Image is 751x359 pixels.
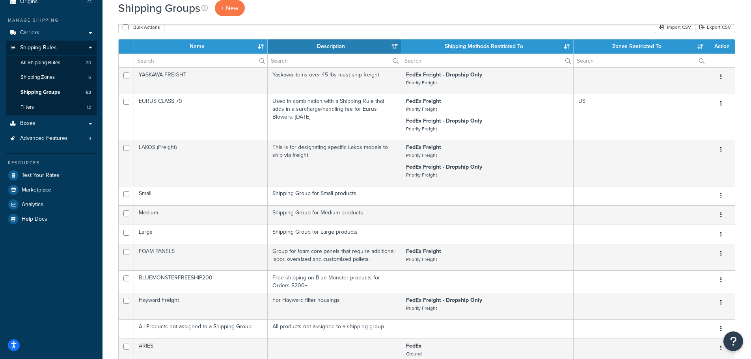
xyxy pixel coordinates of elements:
strong: FedEx Freight - Dropship Only [406,117,482,125]
td: Used in combination with a Shipping Rule that adds in a surcharge/handling fee for Eurus Blowers.... [268,94,401,140]
span: 4 [89,135,91,142]
span: 63 [86,89,91,96]
span: Shipping Zones [20,74,55,81]
td: Shipping Group for Large products [268,225,401,244]
span: All Shipping Rules [20,60,60,66]
span: Boxes [20,120,35,127]
li: Shipping Rules [6,41,97,115]
a: Advanced Features 4 [6,131,97,146]
span: Filters [20,104,34,111]
button: Bulk Actions [118,21,164,33]
td: Free shipping on Blue Monster products for Orders $200+ [268,270,401,293]
td: US [574,94,707,140]
div: Manage Shipping [6,17,97,24]
small: Priority Freight [406,79,437,86]
th: Name: activate to sort column ascending [134,39,268,54]
small: Priority Freight [406,305,437,312]
small: Priority Freight [406,106,437,113]
span: 12 [87,104,91,111]
input: Search [401,54,573,67]
td: Medium [134,205,268,225]
td: LAKOS (Freight) [134,140,268,186]
span: 20 [86,60,91,66]
small: Priority Freight [406,125,437,132]
td: FOAM PANELS [134,244,268,270]
strong: FedEx [406,342,421,350]
li: Filters [6,100,97,115]
div: Import CSV [655,21,695,33]
span: Help Docs [22,216,47,223]
li: Shipping Zones [6,70,97,85]
li: All Shipping Rules [6,56,97,70]
td: Yaskawa items over 45 lbs must ship freight [268,67,401,94]
div: Resources [6,160,97,166]
td: Hayward Freight [134,293,268,319]
span: Analytics [22,201,43,208]
td: Large [134,225,268,244]
span: Marketplace [22,187,51,193]
td: BLUEMONSTERFREESHIP200 [134,270,268,293]
th: Description: activate to sort column ascending [268,39,401,54]
td: Small [134,186,268,205]
span: Carriers [20,30,39,36]
small: Priority Freight [406,171,437,179]
h1: Shipping Groups [118,0,200,16]
a: Shipping Zones 6 [6,70,97,85]
a: Test Your Rates [6,168,97,182]
strong: FedEx Freight [406,247,441,255]
strong: FedEx Freight - Dropship Only [406,296,482,304]
span: 6 [88,74,91,81]
strong: FedEx Freight [406,97,441,105]
span: Shipping Groups [20,89,60,96]
a: Shipping Groups 63 [6,85,97,100]
td: Shipping Group for Medium products [268,205,401,225]
li: Advanced Features [6,131,97,146]
input: Search [268,54,401,67]
td: Group for foam core panels that require additional labor, oversized and customized pallets. [268,244,401,270]
input: Search [134,54,267,67]
td: This is for designating specific Lakos models to ship via freight. [268,140,401,186]
th: Action [707,39,735,54]
strong: FedEx Freight - Dropship Only [406,163,482,171]
a: Filters 12 [6,100,97,115]
a: All Shipping Rules 20 [6,56,97,70]
td: YASKAWA FREIGHT [134,67,268,94]
button: Open Resource Center [723,331,743,351]
span: + New [221,4,239,13]
a: Shipping Rules [6,41,97,55]
a: Export CSV [695,21,735,33]
a: Help Docs [6,212,97,226]
a: Analytics [6,197,97,212]
span: Shipping Rules [20,45,57,51]
a: Marketplace [6,183,97,197]
th: Shipping Methods Restricted To: activate to sort column ascending [401,39,574,54]
span: Advanced Features [20,135,68,142]
td: All Products not assigned to a Shipping Group [134,319,268,339]
span: Test Your Rates [22,172,60,179]
a: Boxes [6,116,97,131]
th: Zones Restricted To: activate to sort column ascending [574,39,707,54]
td: All products not assigned to a shipping group [268,319,401,339]
td: For Hayward filter housings [268,293,401,319]
strong: FedEx Freight - Dropship Only [406,71,482,79]
input: Search [574,54,707,67]
li: Shipping Groups [6,85,97,100]
strong: FedEx Freight [406,143,441,151]
td: EURUS CLASS 70 [134,94,268,140]
td: Shipping Group for Small products [268,186,401,205]
small: Priority Freight [406,152,437,159]
small: Priority Freight [406,256,437,263]
a: Carriers [6,26,97,40]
